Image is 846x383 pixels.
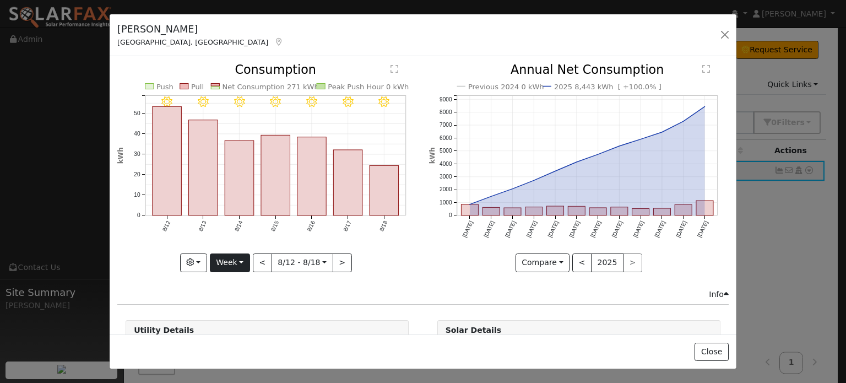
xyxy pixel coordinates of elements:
circle: onclick="" [532,179,536,183]
a: Map [274,37,284,46]
i: 8/15 - Clear [270,96,281,107]
rect: onclick="" [504,208,521,216]
text: 6000 [440,135,452,141]
circle: onclick="" [595,153,600,157]
rect: onclick="" [675,205,692,216]
button: > [333,253,352,272]
strong: Utility Details [134,326,194,335]
text: kWh [429,148,436,164]
circle: onclick="" [702,105,707,109]
div: Info [709,289,729,300]
button: < [572,253,592,272]
rect: onclick="" [611,207,628,215]
circle: onclick="" [660,130,664,134]
text: 9000 [440,96,452,103]
circle: onclick="" [574,160,578,164]
text: 8/16 [306,220,316,233]
i: 8/12 - Clear [161,96,172,107]
text: 0 [448,213,452,219]
i: 8/18 - Clear [379,96,390,107]
rect: onclick="" [546,207,563,216]
circle: onclick="" [617,144,621,148]
button: Close [695,343,728,362]
text: [DATE] [546,220,560,239]
text: Net Consumption 271 kWh [223,83,319,91]
text: 7000 [440,122,452,128]
text: kWh [117,148,124,164]
rect: onclick="" [189,120,218,215]
text: [DATE] [675,220,688,239]
i: 8/13 - Clear [198,96,209,107]
text: 8/18 [378,220,388,233]
text: [DATE] [568,220,581,239]
text: 8000 [440,109,452,115]
circle: onclick="" [467,202,471,207]
text: 40 [134,131,140,137]
text: 2025 8,443 kWh [ +100.0% ] [554,83,661,91]
rect: onclick="" [653,209,670,216]
h5: [PERSON_NAME] [117,22,284,36]
text: 20 [134,172,140,178]
text: 8/12 [161,220,171,233]
text: 8/17 [343,220,352,233]
text: [DATE] [461,220,474,239]
text: Previous 2024 0 kWh [468,83,544,91]
text: 50 [134,111,140,117]
rect: onclick="" [696,201,713,216]
rect: onclick="" [225,141,254,216]
circle: onclick="" [510,187,514,191]
text: 30 [134,152,140,158]
button: Compare [516,253,570,272]
rect: onclick="" [525,207,542,215]
text: Peak Push Hour 0 kWh [328,83,409,91]
rect: onclick="" [632,209,649,215]
rect: onclick="" [461,204,478,215]
text: [DATE] [611,220,624,239]
text: 5000 [440,148,452,154]
text: 0 [137,213,140,219]
text: [DATE] [696,220,709,239]
circle: onclick="" [553,169,557,174]
text: [DATE] [525,220,539,239]
text: [DATE] [504,220,517,239]
strong: Solar Details [446,326,501,335]
button: < [253,253,272,272]
rect: onclick="" [589,208,606,216]
circle: onclick="" [638,137,643,142]
text: Annual Net Consumption [511,63,664,77]
text: Consumption [235,63,317,77]
rect: onclick="" [297,137,327,215]
rect: onclick="" [482,208,500,216]
text:  [702,65,710,74]
circle: onclick="" [681,119,686,123]
text: 8/14 [234,220,243,233]
text: Push [156,83,173,91]
span: [GEOGRAPHIC_DATA], [GEOGRAPHIC_DATA] [117,38,268,46]
text: [DATE] [653,220,666,239]
button: Week [210,253,250,272]
i: 8/16 - Clear [306,96,317,107]
button: 2025 [591,253,623,272]
text: 2000 [440,187,452,193]
circle: onclick="" [489,195,493,199]
rect: onclick="" [153,107,182,216]
text: Pull [191,83,204,91]
text: [DATE] [482,220,496,239]
text: 8/13 [198,220,208,233]
button: 8/12 - 8/18 [272,253,333,272]
rect: onclick="" [370,166,399,216]
rect: onclick="" [334,150,363,215]
rect: onclick="" [568,207,585,216]
text: [DATE] [589,220,603,239]
text: 3000 [440,174,452,180]
text:  [391,65,399,74]
text: 8/15 [270,220,280,233]
text: 10 [134,192,140,198]
rect: onclick="" [261,136,290,216]
text: 1000 [440,199,452,206]
i: 8/14 - Clear [234,96,245,107]
text: 4000 [440,161,452,167]
i: 8/17 - Clear [343,96,354,107]
text: [DATE] [632,220,646,239]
